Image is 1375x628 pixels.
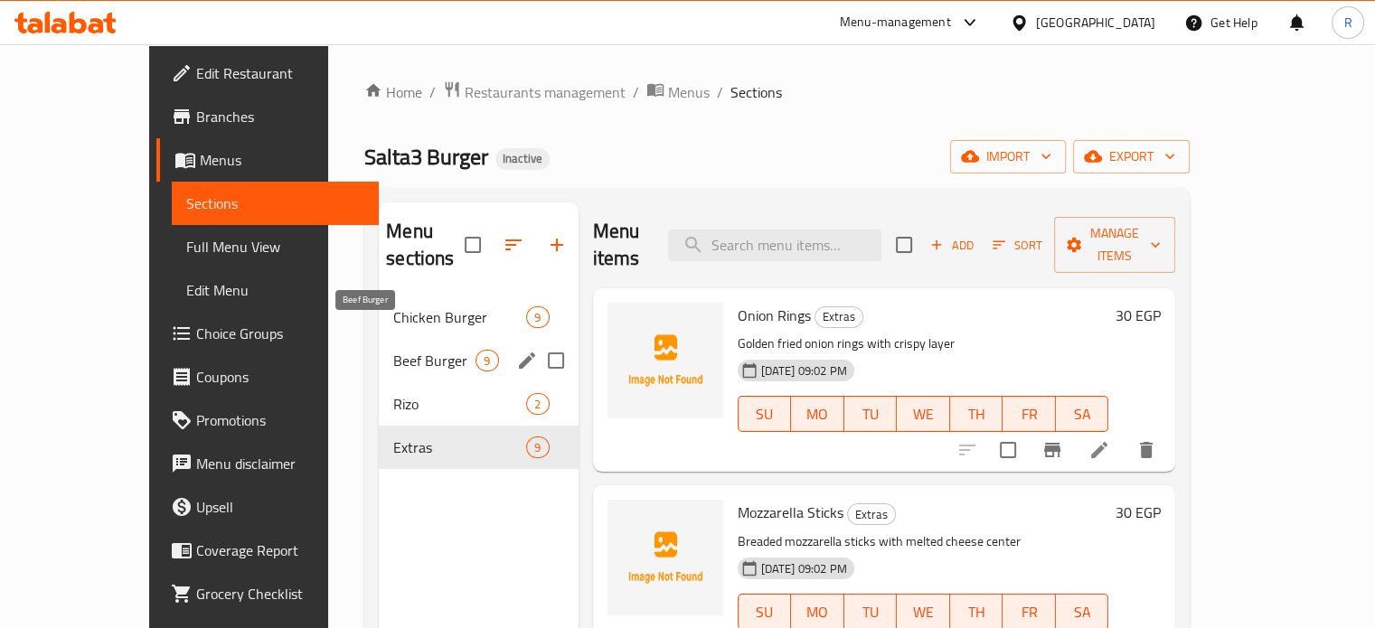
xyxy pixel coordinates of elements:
h2: Menu items [593,218,647,272]
span: Branches [196,106,364,127]
button: export [1073,140,1190,173]
span: Manage items [1069,222,1161,267]
a: Edit Restaurant [156,52,379,95]
span: Sort items [981,231,1054,259]
a: Sections [172,182,379,225]
a: Menus [646,80,710,104]
span: Coverage Report [196,539,364,561]
button: import [950,140,1066,173]
span: FR [1010,599,1049,625]
p: Golden fried onion rings with crispy layer [738,333,1109,355]
span: SU [746,599,784,625]
button: TH [950,396,1003,432]
span: SA [1063,401,1102,427]
div: items [526,393,549,415]
span: import [965,145,1051,168]
span: MO [798,599,837,625]
span: Menu disclaimer [196,453,364,474]
div: items [526,306,549,328]
span: Extras [393,436,526,458]
span: TH [957,599,996,625]
input: search [668,230,881,261]
span: 9 [527,439,548,456]
span: Select section [885,226,923,264]
span: Choice Groups [196,323,364,344]
div: Rizo2 [379,382,578,426]
div: Extras [815,306,863,328]
li: / [429,81,436,103]
span: 9 [527,309,548,326]
nav: Menu sections [379,288,578,476]
span: FR [1010,401,1049,427]
span: Sections [186,192,364,214]
span: Salta3 Burger [364,136,488,177]
span: Add [928,235,976,256]
span: Edit Menu [186,279,364,301]
div: [GEOGRAPHIC_DATA] [1036,13,1155,33]
span: 2 [527,396,548,413]
button: SA [1056,396,1109,432]
span: Extras [815,306,862,327]
button: Branch-specific-item [1031,428,1074,472]
li: / [633,81,639,103]
a: Menu disclaimer [156,442,379,485]
a: Branches [156,95,379,138]
h2: Menu sections [386,218,464,272]
span: Menus [668,81,710,103]
span: R [1343,13,1351,33]
span: TU [852,599,890,625]
a: Choice Groups [156,312,379,355]
span: Menus [200,149,364,171]
span: SU [746,401,784,427]
span: Beef Burger [393,350,476,371]
nav: breadcrumb [364,80,1190,104]
div: Inactive [495,148,550,170]
a: Edit menu item [1088,439,1110,461]
span: WE [904,401,943,427]
button: edit [513,347,541,374]
span: [DATE] 09:02 PM [754,362,854,380]
span: Sort [993,235,1042,256]
button: MO [791,396,844,432]
li: / [717,81,723,103]
span: Mozzarella Sticks [738,499,843,526]
button: Sort [988,231,1047,259]
a: Upsell [156,485,379,529]
a: Promotions [156,398,379,442]
span: Edit Restaurant [196,62,364,84]
div: items [476,350,498,371]
a: Home [364,81,422,103]
span: MO [798,401,837,427]
span: Rizo [393,393,526,415]
button: Add section [535,223,579,267]
span: Select to update [989,431,1027,469]
button: delete [1125,428,1168,472]
a: Menus [156,138,379,182]
span: [DATE] 09:02 PM [754,560,854,577]
span: export [1088,145,1175,168]
h6: 30 EGP [1116,500,1161,525]
a: Coverage Report [156,529,379,572]
span: Add item [923,231,981,259]
h6: 30 EGP [1116,303,1161,328]
span: 9 [476,352,497,370]
span: Sections [730,81,782,103]
img: Mozzarella Sticks [607,500,723,615]
button: TU [844,396,898,432]
div: Chicken Burger9 [379,295,578,339]
span: Coupons [196,366,364,388]
span: Select all sections [454,226,492,264]
span: Extras [848,504,895,525]
div: Extras9 [379,426,578,469]
span: Chicken Burger [393,306,526,328]
span: Promotions [196,409,364,431]
img: Onion Rings [607,303,723,418]
div: Beef Burger9edit [379,339,578,382]
span: Full Menu View [186,236,364,258]
div: Menu-management [840,12,951,33]
span: Restaurants management [465,81,626,103]
span: SA [1063,599,1102,625]
span: TU [852,401,890,427]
